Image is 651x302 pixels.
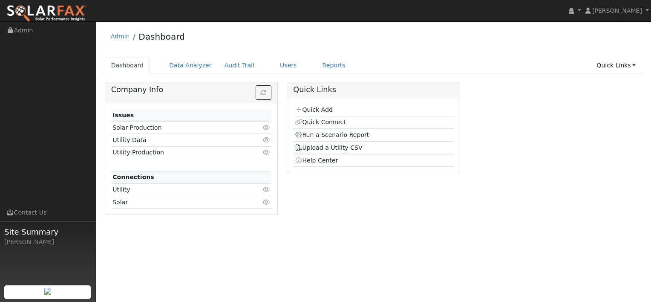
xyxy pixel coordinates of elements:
[262,199,270,205] i: Click to view
[105,58,150,73] a: Dashboard
[111,134,246,146] td: Utility Data
[111,85,271,94] h5: Company Info
[44,288,51,295] img: retrieve
[262,125,270,131] i: Click to view
[295,106,333,113] a: Quick Add
[4,238,91,247] div: [PERSON_NAME]
[111,196,246,209] td: Solar
[293,85,453,94] h5: Quick Links
[111,146,246,159] td: Utility Production
[590,58,642,73] a: Quick Links
[295,131,369,138] a: Run a Scenario Report
[112,174,154,180] strong: Connections
[262,149,270,155] i: Click to view
[112,112,134,119] strong: Issues
[138,32,185,42] a: Dashboard
[218,58,261,73] a: Audit Trail
[6,5,86,23] img: SolarFax
[316,58,352,73] a: Reports
[295,157,338,164] a: Help Center
[295,119,346,125] a: Quick Connect
[592,7,642,14] span: [PERSON_NAME]
[262,186,270,192] i: Click to view
[4,226,91,238] span: Site Summary
[274,58,303,73] a: Users
[111,122,246,134] td: Solar Production
[295,144,363,151] a: Upload a Utility CSV
[111,33,130,40] a: Admin
[111,183,246,196] td: Utility
[163,58,218,73] a: Data Analyzer
[262,137,270,143] i: Click to view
